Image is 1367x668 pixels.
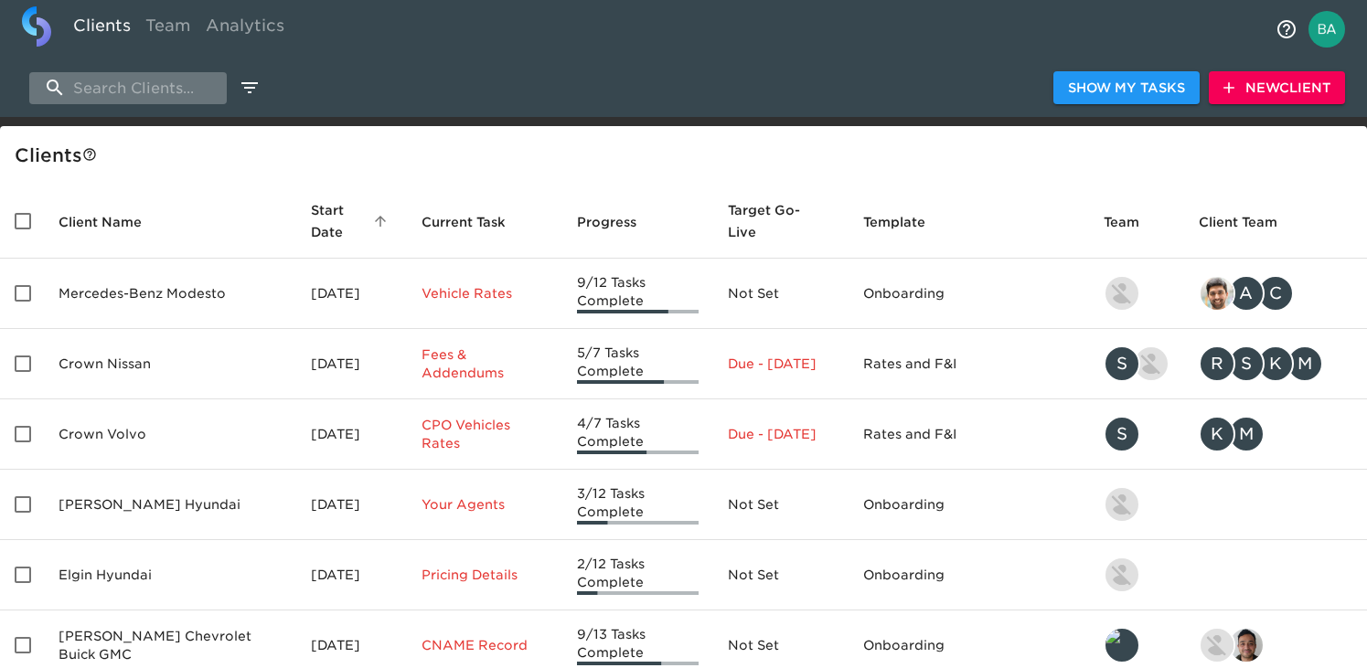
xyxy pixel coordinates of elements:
[1104,486,1169,523] div: kevin.lo@roadster.com
[1105,629,1138,662] img: leland@roadster.com
[311,199,392,243] span: Start Date
[1199,416,1352,452] div: kwilson@crowncars.com, mcooley@crowncars.com
[1228,345,1265,382] div: S
[1104,416,1169,452] div: savannah@roadster.com
[849,540,1089,610] td: Onboarding
[422,211,506,233] span: This is the next Task in this Hub that should be completed
[728,355,834,373] p: Due - [DATE]
[1199,345,1352,382] div: rrobins@crowncars.com, sparent@crowncars.com, kwilson@crowncars.com, mcooley@crowncars.com
[1199,627,1352,663] div: nikko.foster@roadster.com, sai@simplemnt.com
[1228,416,1265,452] div: M
[1135,347,1168,380] img: austin@roadster.com
[1287,345,1323,382] div: M
[728,199,810,243] span: Calculated based on the start date and the duration of all Tasks contained in this Hub.
[422,495,549,514] p: Your Agents
[44,540,296,610] td: Elgin Hyundai
[296,540,407,610] td: [DATE]
[422,284,549,302] p: Vehicle Rates
[422,566,549,584] p: Pricing Details
[1105,558,1138,591] img: kevin.lo@roadster.com
[1104,345,1140,382] div: S
[1228,275,1265,312] div: A
[296,329,407,399] td: [DATE]
[422,636,549,654] p: CNAME Record
[296,470,407,540] td: [DATE]
[562,399,713,470] td: 4/7 Tasks Complete
[728,425,834,443] p: Due - [DATE]
[1199,345,1235,382] div: R
[849,259,1089,329] td: Onboarding
[422,416,549,452] p: CPO Vehicles Rates
[66,6,138,51] a: Clients
[198,6,292,51] a: Analytics
[1104,416,1140,452] div: S
[296,399,407,470] td: [DATE]
[1257,275,1294,312] div: C
[1201,277,1234,310] img: sandeep@simplemnt.com
[44,259,296,329] td: Mercedes-Benz Modesto
[234,72,265,103] button: edit
[44,329,296,399] td: Crown Nissan
[422,345,549,382] p: Fees & Addendums
[713,259,849,329] td: Not Set
[1105,488,1138,521] img: kevin.lo@roadster.com
[562,540,713,610] td: 2/12 Tasks Complete
[138,6,198,51] a: Team
[562,259,713,329] td: 9/12 Tasks Complete
[1257,345,1294,382] div: K
[1104,627,1169,663] div: leland@roadster.com
[1105,277,1138,310] img: kevin.lo@roadster.com
[1265,7,1308,51] button: notifications
[1104,211,1163,233] span: Team
[296,259,407,329] td: [DATE]
[22,6,51,47] img: logo
[1104,275,1169,312] div: kevin.lo@roadster.com
[713,470,849,540] td: Not Set
[422,211,529,233] span: Current Task
[863,211,949,233] span: Template
[29,72,227,104] input: search
[44,399,296,470] td: Crown Volvo
[1201,629,1234,662] img: nikko.foster@roadster.com
[1068,77,1185,100] span: Show My Tasks
[728,199,834,243] span: Target Go-Live
[849,329,1089,399] td: Rates and F&I
[562,329,713,399] td: 5/7 Tasks Complete
[1104,557,1169,593] div: kevin.lo@roadster.com
[713,540,849,610] td: Not Set
[849,470,1089,540] td: Onboarding
[562,470,713,540] td: 3/12 Tasks Complete
[1199,416,1235,452] div: K
[1209,71,1345,105] button: NewClient
[44,470,296,540] td: [PERSON_NAME] Hyundai
[1053,71,1200,105] button: Show My Tasks
[59,211,166,233] span: Client Name
[577,211,660,233] span: Progress
[15,141,1360,170] div: Client s
[1199,211,1301,233] span: Client Team
[1104,345,1169,382] div: savannah@roadster.com, austin@roadster.com
[1223,77,1330,100] span: New Client
[1199,275,1352,312] div: sandeep@simplemnt.com, angelique.nurse@roadster.com, clayton.mandel@roadster.com
[82,147,97,162] svg: This is a list of all of your clients and clients shared with you
[1308,11,1345,48] img: Profile
[849,399,1089,470] td: Rates and F&I
[1230,629,1263,662] img: sai@simplemnt.com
